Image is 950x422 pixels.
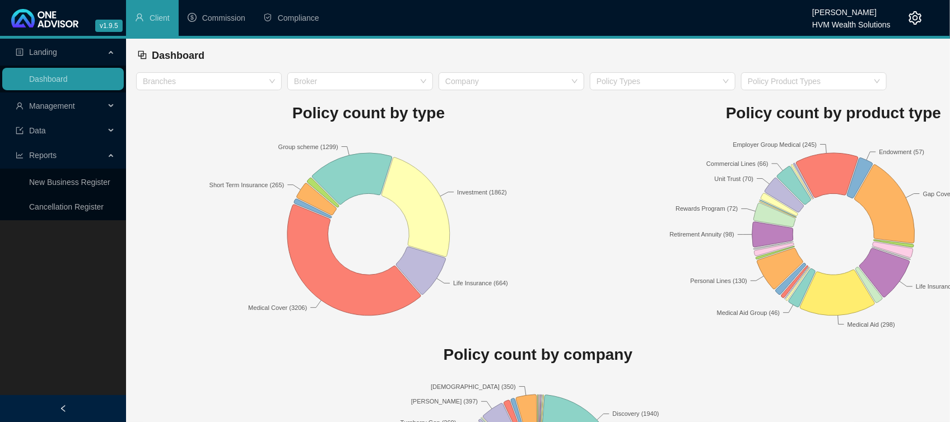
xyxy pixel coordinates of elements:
[879,148,925,155] text: Endowment (57)
[670,231,735,238] text: Retirement Annuity (98)
[706,160,769,166] text: Commercial Lines (66)
[431,383,516,390] text: [DEMOGRAPHIC_DATA] (350)
[16,151,24,159] span: line-chart
[263,13,272,22] span: safety
[136,342,940,367] h1: Policy count by company
[29,75,68,84] a: Dashboard
[453,280,508,286] text: Life Insurance (664)
[135,13,144,22] span: user
[16,127,24,135] span: import
[29,101,75,110] span: Management
[812,15,891,27] div: HVM Wealth Solutions
[59,405,67,412] span: left
[16,102,24,110] span: user
[188,13,197,22] span: dollar
[16,48,24,56] span: profile
[29,126,46,135] span: Data
[95,20,123,32] span: v1.9.5
[29,202,104,211] a: Cancellation Register
[676,205,738,212] text: Rewards Program (72)
[278,143,338,150] text: Group scheme (1299)
[152,50,204,61] span: Dashboard
[613,411,659,418] text: Discovery (1940)
[717,309,780,316] text: Medical Aid Group (46)
[29,151,57,160] span: Reports
[136,101,601,126] h1: Policy count by type
[29,178,110,187] a: New Business Register
[691,277,748,284] text: Personal Lines (130)
[29,48,57,57] span: Landing
[209,181,285,188] text: Short Term Insurance (265)
[457,188,507,195] text: Investment (1862)
[715,175,754,182] text: Unit Trust (70)
[202,13,245,22] span: Commission
[278,13,319,22] span: Compliance
[411,398,478,405] text: [PERSON_NAME] (397)
[248,304,307,310] text: Medical Cover (3206)
[909,11,922,25] span: setting
[733,141,817,147] text: Employer Group Medical (245)
[150,13,170,22] span: Client
[847,321,895,327] text: Medical Aid (298)
[137,50,147,60] span: block
[812,3,891,15] div: [PERSON_NAME]
[11,9,78,27] img: 2df55531c6924b55f21c4cf5d4484680-logo-light.svg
